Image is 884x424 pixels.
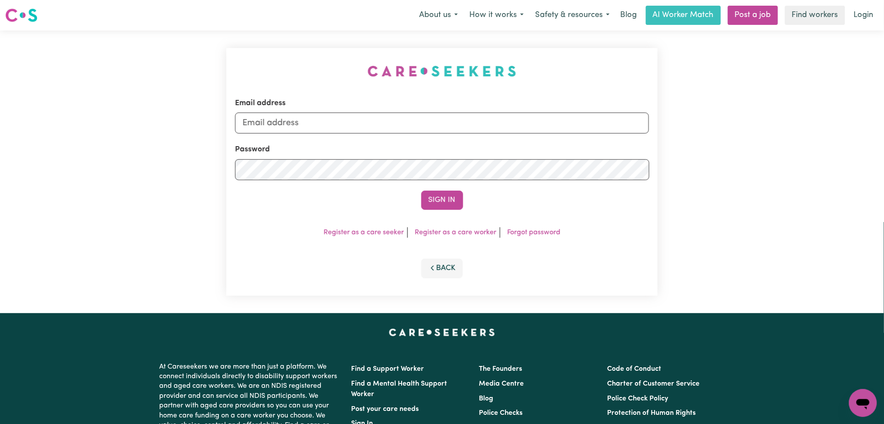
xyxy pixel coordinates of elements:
[479,395,494,402] a: Blog
[607,380,700,387] a: Charter of Customer Service
[607,395,668,402] a: Police Check Policy
[507,229,560,236] a: Forgot password
[849,389,877,417] iframe: Button to launch messaging window
[421,259,463,278] button: Back
[646,6,721,25] a: AI Worker Match
[479,380,524,387] a: Media Centre
[389,329,495,336] a: Careseekers home page
[415,229,496,236] a: Register as a care worker
[849,6,879,25] a: Login
[607,410,696,417] a: Protection of Human Rights
[615,6,642,25] a: Blog
[529,6,615,24] button: Safety & resources
[5,7,38,23] img: Careseekers logo
[728,6,778,25] a: Post a job
[352,366,424,373] a: Find a Support Worker
[607,366,661,373] a: Code of Conduct
[413,6,464,24] button: About us
[479,410,523,417] a: Police Checks
[421,191,463,210] button: Sign In
[235,113,649,133] input: Email address
[352,406,419,413] a: Post your care needs
[464,6,529,24] button: How it works
[235,144,270,155] label: Password
[324,229,404,236] a: Register as a care seeker
[479,366,522,373] a: The Founders
[5,5,38,25] a: Careseekers logo
[352,380,447,398] a: Find a Mental Health Support Worker
[235,98,286,109] label: Email address
[785,6,845,25] a: Find workers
